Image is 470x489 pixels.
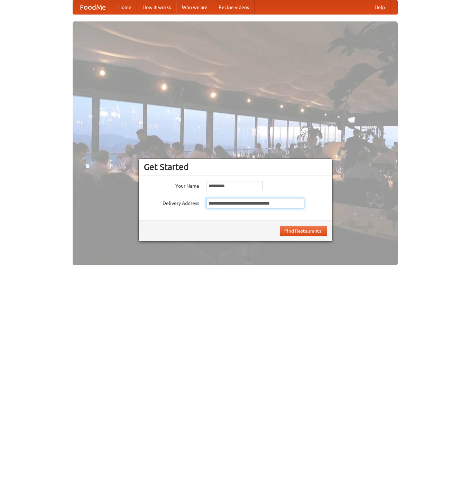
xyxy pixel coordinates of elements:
a: Home [113,0,137,14]
label: Your Name [144,181,199,189]
a: Help [369,0,390,14]
label: Delivery Address [144,198,199,207]
button: Find Restaurants! [280,226,327,236]
a: Who we are [176,0,213,14]
a: FoodMe [73,0,113,14]
h3: Get Started [144,162,327,172]
a: How it works [137,0,176,14]
a: Recipe videos [213,0,255,14]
